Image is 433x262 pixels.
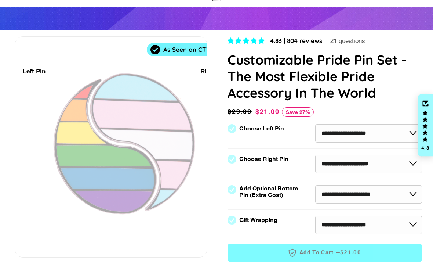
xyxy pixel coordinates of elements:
div: 4.8 [421,146,430,150]
label: Gift Wrapping [239,217,277,224]
div: Click to open Judge.me floating reviews tab [418,94,433,157]
span: Add to Cart — [239,248,411,258]
span: $21.00 [340,249,361,257]
div: 1 / 7 [15,37,207,258]
label: Add Optional Bottom Pin (Extra Cost) [239,186,301,199]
